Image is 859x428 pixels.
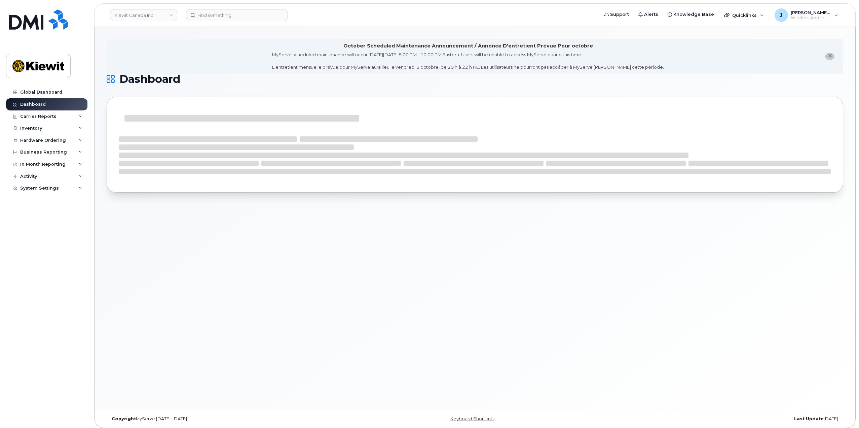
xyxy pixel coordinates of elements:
[825,53,834,60] button: close notification
[343,42,593,50] div: October Scheduled Maintenance Announcement / Annonce D'entretient Prévue Pour octobre
[450,416,494,421] a: Keyboard Shortcuts
[112,416,136,421] strong: Copyright
[794,416,824,421] strong: Last Update
[272,52,664,70] div: MyServe scheduled maintenance will occur [DATE][DATE] 8:00 PM - 10:00 PM Eastern. Users will be u...
[107,416,352,422] div: MyServe [DATE]–[DATE]
[598,416,843,422] div: [DATE]
[119,74,180,84] span: Dashboard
